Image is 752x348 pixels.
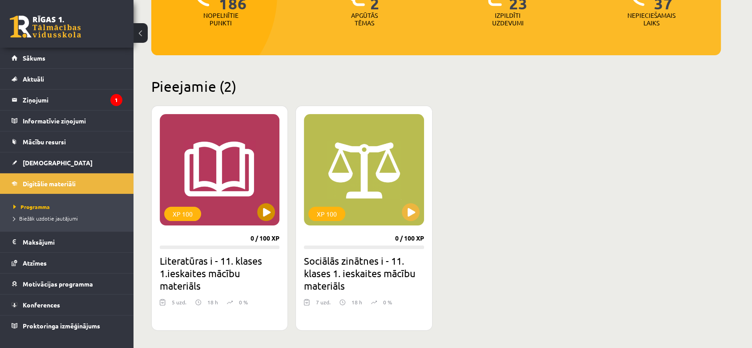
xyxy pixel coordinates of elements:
p: 0 % [239,298,248,306]
p: 0 % [383,298,392,306]
p: Nopelnītie punkti [203,12,239,27]
a: Maksājumi [12,232,122,252]
span: Aktuāli [23,75,44,83]
a: Motivācijas programma [12,274,122,294]
a: Konferences [12,295,122,315]
div: 7 uzd. [316,298,331,311]
span: Programma [13,203,50,210]
div: 5 uzd. [172,298,186,311]
a: Biežāk uzdotie jautājumi [13,214,125,222]
a: Informatīvie ziņojumi [12,111,122,131]
a: [DEMOGRAPHIC_DATA] [12,152,122,173]
span: Mācību resursi [23,138,66,146]
a: Ziņojumi1 [12,90,122,110]
p: 18 h [352,298,362,306]
p: 18 h [207,298,218,306]
span: Motivācijas programma [23,280,93,288]
div: XP 100 [164,207,201,221]
a: Proktoringa izmēģinājums [12,315,122,336]
i: 1 [110,94,122,106]
a: Digitālie materiāli [12,173,122,194]
span: Atzīmes [23,259,47,267]
a: Sākums [12,48,122,68]
a: Programma [13,203,125,211]
p: Izpildīti uzdevumi [490,12,525,27]
span: Proktoringa izmēģinājums [23,322,100,330]
a: Aktuāli [12,69,122,89]
legend: Ziņojumi [23,90,122,110]
span: Konferences [23,301,60,309]
span: [DEMOGRAPHIC_DATA] [23,159,93,167]
div: XP 100 [308,207,345,221]
a: Rīgas 1. Tālmācības vidusskola [10,16,81,38]
span: Sākums [23,54,45,62]
p: Nepieciešamais laiks [627,12,675,27]
h2: Literatūras i - 11. klases 1.ieskaites mācību materiāls [160,254,279,292]
a: Atzīmes [12,253,122,273]
span: Biežāk uzdotie jautājumi [13,215,78,222]
legend: Informatīvie ziņojumi [23,111,122,131]
h2: Sociālās zinātnes i - 11. klases 1. ieskaites mācību materiāls [304,254,424,292]
h2: Pieejamie (2) [151,78,721,95]
span: Digitālie materiāli [23,180,76,188]
p: Apgūtās tēmas [347,12,382,27]
legend: Maksājumi [23,232,122,252]
a: Mācību resursi [12,131,122,152]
